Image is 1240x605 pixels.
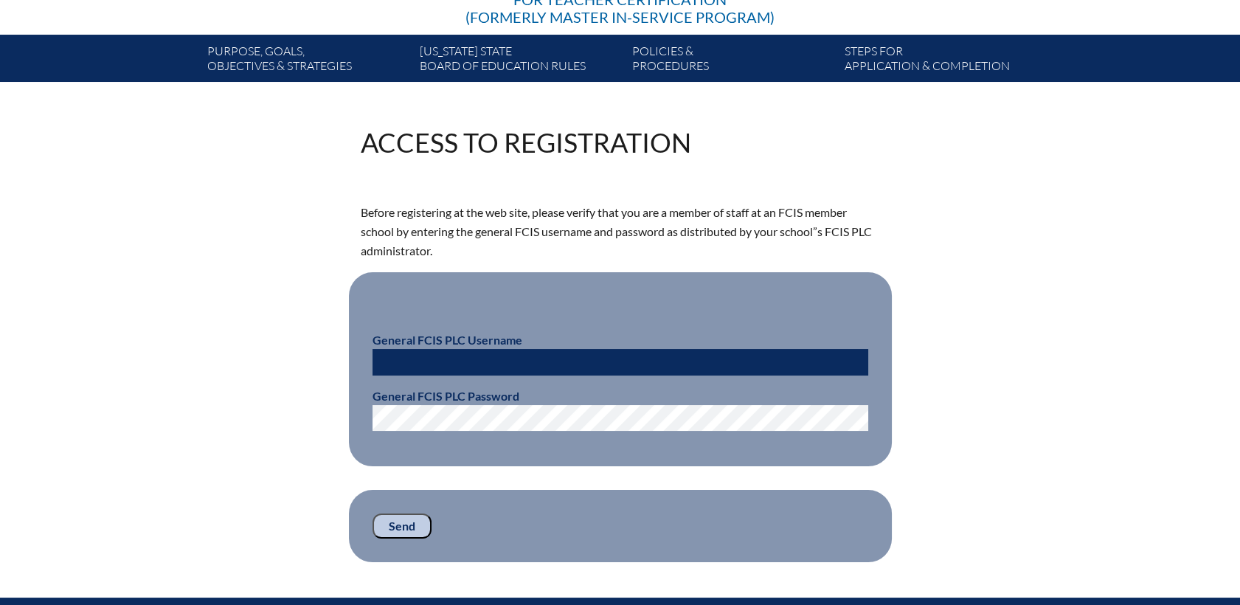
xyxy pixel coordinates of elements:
b: General FCIS PLC Username [373,333,522,347]
a: Steps forapplication & completion [839,41,1051,82]
a: [US_STATE] StateBoard of Education rules [414,41,626,82]
b: General FCIS PLC Password [373,389,519,403]
p: Before registering at the web site, please verify that you are a member of staff at an FCIS membe... [361,203,880,260]
a: Purpose, goals,objectives & strategies [201,41,414,82]
a: Policies &Procedures [626,41,839,82]
h1: Access to Registration [361,129,691,156]
input: Send [373,514,432,539]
